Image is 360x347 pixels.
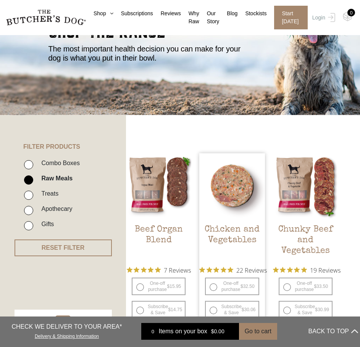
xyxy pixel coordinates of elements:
[237,10,266,18] a: Stockists
[211,328,224,334] bdi: 0.00
[347,9,355,16] div: 0
[147,328,158,335] div: 0
[219,10,237,18] a: Blog
[236,264,267,276] span: 22 Reviews
[273,153,338,260] a: Chunky Beef and VegetablesChunky Beef and Vegetables
[314,284,316,289] span: $
[211,328,214,334] span: $
[141,323,239,340] a: 0 Items on your box $0.00
[205,278,259,295] label: One-off purchase
[273,153,338,218] img: Chunky Beef and Vegetables
[113,10,153,18] a: Subscriptions
[242,307,244,312] span: $
[266,6,310,29] a: Start [DATE]
[314,284,328,289] bdi: 33.50
[37,158,80,168] label: Combo Boxes
[199,225,265,260] h2: Chicken and Vegetables
[158,327,207,336] span: Items on your box
[86,10,113,18] a: Shop
[310,264,341,276] span: 19 Reviews
[241,284,255,289] bdi: 32.50
[35,332,99,339] a: Delivery & Shipping Information
[241,284,243,289] span: $
[199,10,220,26] a: Our Story
[315,307,329,312] bdi: 30.99
[343,11,352,21] img: TBD_Cart-Empty.png
[168,307,182,312] bdi: 14.75
[181,10,199,26] a: Why Raw
[308,322,358,341] button: BACK TO TOP
[279,301,333,318] label: Subscribe & Save
[310,6,335,29] a: Login
[279,278,333,295] label: One-off purchase
[167,284,181,289] bdi: 15.95
[242,307,256,312] bdi: 30.06
[274,6,307,29] span: Start [DATE]
[315,307,318,312] span: $
[126,153,191,218] img: Beef Organ Blend
[205,301,259,318] label: Subscribe & Save
[12,322,122,331] p: CHECK WE DELIVER TO YOUR AREA*
[164,264,191,276] span: 7 Reviews
[168,307,171,312] span: $
[199,153,265,260] a: Chicken and Vegetables
[273,264,341,276] button: Rated 5 out of 5 stars from 19 reviews. Jump to reviews.
[37,219,54,229] label: Gifts
[37,188,58,199] label: Treats
[132,301,186,318] label: Subscribe & Save
[199,264,267,276] button: Rated 4.9 out of 5 stars from 22 reviews. Jump to reviews.
[126,225,191,260] h2: Beef Organ Blend
[48,44,251,63] p: The most important health decision you can make for your dog is what you put in their bowl.
[37,204,72,214] label: Apothecary
[37,173,73,183] label: Raw Meals
[239,323,277,340] button: Go to cart
[127,264,191,276] button: Rated 5 out of 5 stars from 7 reviews. Jump to reviews.
[132,278,186,295] label: One-off purchase
[126,153,191,260] a: Beef Organ BlendBeef Organ Blend
[273,225,338,260] h2: Chunky Beef and Vegetables
[15,239,112,256] button: RESET FILTER
[153,10,181,18] a: Reviews
[167,284,170,289] span: $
